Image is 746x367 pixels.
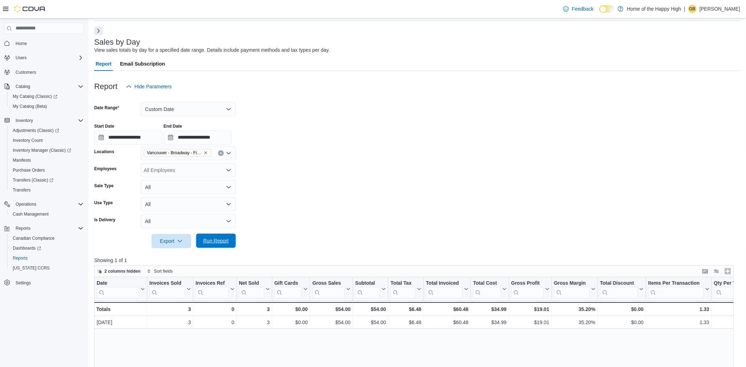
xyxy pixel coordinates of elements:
div: 35.20% [554,305,596,313]
button: Purchase Orders [7,165,86,175]
div: Gross Sales [312,280,345,287]
span: Adjustments (Classic) [13,128,59,133]
span: Sort fields [154,268,173,274]
span: Feedback [572,5,593,12]
button: Customers [1,67,86,77]
span: Cash Management [10,210,84,218]
button: [US_STATE] CCRS [7,263,86,273]
div: $0.00 [274,318,308,327]
div: Invoices Sold [149,280,185,298]
span: Transfers (Classic) [10,176,84,184]
a: Feedback [560,2,596,16]
div: Gross Profit [511,280,544,298]
button: Inventory Count [7,135,86,145]
button: Invoices Ref [195,280,234,298]
button: Open list of options [226,167,232,173]
div: Gross Sales [312,280,345,298]
button: Operations [1,199,86,209]
input: Dark Mode [599,5,614,13]
span: Home [16,41,27,46]
span: Settings [16,280,31,286]
div: 3 [149,305,191,313]
input: Press the down key to open a popover containing a calendar. [94,130,162,145]
a: Home [13,39,30,48]
span: Run Report [203,237,229,244]
button: All [141,214,236,228]
div: View sales totals by day for a specified date range. Details include payment methods and tax type... [94,46,330,54]
div: Invoices Ref [195,280,228,298]
button: Gift Cards [274,280,308,298]
div: 1.33 [648,305,710,313]
button: Total Cost [473,280,506,298]
a: Inventory Manager (Classic) [10,146,74,155]
div: Gross Margin [554,280,590,287]
label: End Date [164,123,182,129]
button: Operations [13,200,39,208]
a: Customers [13,68,39,77]
div: $60.48 [426,318,468,327]
button: Total Tax [391,280,421,298]
h3: Sales by Day [94,38,140,46]
a: Dashboards [10,244,44,252]
button: Canadian Compliance [7,233,86,243]
div: Total Cost [473,280,501,298]
button: All [141,197,236,211]
button: Settings [1,277,86,288]
a: Dashboards [7,243,86,253]
span: Inventory Count [13,138,43,143]
div: Items Per Transaction [648,280,704,287]
div: 3 [149,318,191,327]
a: Settings [13,279,34,287]
div: Subtotal [355,280,380,287]
span: Canadian Compliance [13,235,55,241]
div: 3 [239,318,270,327]
span: Export [156,234,187,248]
span: Catalog [16,84,30,89]
span: Home [13,39,84,48]
span: Hide Parameters [135,83,172,90]
span: Washington CCRS [10,264,84,272]
label: Use Type [94,200,113,206]
span: Cash Management [13,211,49,217]
span: Vancouver - Broadway - Fire & Flower [147,149,202,156]
button: Hide Parameters [123,79,175,94]
button: Date [97,280,145,298]
span: Report [96,57,112,71]
a: Purchase Orders [10,166,48,174]
button: Custom Date [141,102,236,116]
span: Reports [13,255,28,261]
span: Email Subscription [120,57,165,71]
a: Cash Management [10,210,51,218]
span: Reports [13,224,84,233]
span: My Catalog (Beta) [13,104,47,109]
div: $34.99 [473,305,506,313]
div: $0.00 [274,305,308,313]
span: Manifests [10,156,84,165]
span: My Catalog (Classic) [13,94,57,99]
a: Transfers (Classic) [7,175,86,185]
label: Sale Type [94,183,114,189]
div: Net Sold [239,280,264,298]
button: Enter fullscreen [724,267,732,276]
span: GB [689,5,695,13]
div: Gross Margin [554,280,590,298]
span: Customers [16,69,36,75]
div: Date [97,280,139,298]
button: Transfers [7,185,86,195]
div: 0 [195,305,234,313]
span: Canadian Compliance [10,234,84,243]
div: $6.48 [391,318,421,327]
button: Gross Profit [511,280,549,298]
div: $54.00 [355,318,386,327]
div: Total Tax [391,280,416,287]
span: My Catalog (Beta) [10,102,84,111]
span: Dashboards [10,244,84,252]
button: Manifests [7,155,86,165]
div: Total Invoiced [426,280,463,298]
a: [US_STATE] CCRS [10,264,52,272]
button: Items Per Transaction [648,280,710,298]
div: Subtotal [355,280,380,298]
div: $6.48 [391,305,421,313]
a: Transfers [10,186,33,194]
button: Remove Vancouver - Broadway - Fire & Flower from selection in this group [204,151,208,155]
